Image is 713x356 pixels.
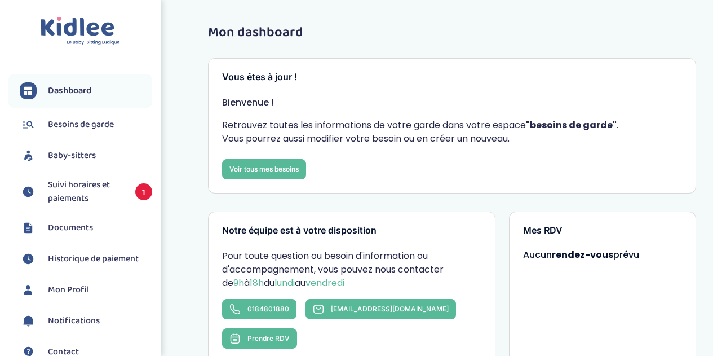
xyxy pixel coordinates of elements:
[20,183,37,200] img: suivihoraire.svg
[20,219,37,236] img: documents.svg
[274,276,295,289] span: lundi
[250,276,264,289] span: 18h
[523,248,639,261] span: Aucun prévu
[48,252,139,266] span: Historique de paiement
[305,276,344,289] span: vendredi
[135,183,152,200] span: 1
[20,282,152,298] a: Mon Profil
[48,178,124,205] span: Suivi horaires et paiements
[233,276,244,289] span: 9h
[20,313,152,329] a: Notifications
[222,118,682,146] p: Retrouvez toutes les informations de votre garde dans votre espace . Vous pourrez aussi modifier ...
[20,147,37,164] img: babysitters.svg
[208,25,696,40] h1: Mon dashboard
[48,283,89,297] span: Mon Profil
[48,314,100,328] span: Notifications
[20,116,37,133] img: besoin.svg
[20,313,37,329] img: notification.svg
[222,159,306,179] a: Voir tous mes besoins
[20,116,152,133] a: Besoins de garde
[305,299,456,319] a: [EMAIL_ADDRESS][DOMAIN_NAME]
[222,299,296,319] a: 0184801880
[222,96,682,109] p: Bienvenue !
[222,328,297,349] button: Prendre RDV
[20,82,152,99] a: Dashboard
[48,149,96,162] span: Baby-sitters
[552,248,613,261] strong: rendez-vous
[20,250,152,267] a: Historique de paiement
[48,118,114,131] span: Besoins de garde
[222,226,481,236] h3: Notre équipe est à votre disposition
[20,219,152,236] a: Documents
[222,72,682,82] h3: Vous êtes à jour !
[331,305,449,313] span: [EMAIL_ADDRESS][DOMAIN_NAME]
[41,17,120,46] img: logo.svg
[526,118,617,131] strong: "besoins de garde"
[20,178,152,205] a: Suivi horaires et paiements 1
[20,282,37,298] img: profil.svg
[222,249,481,290] p: Pour toute question ou besoin d'information ou d'accompagnement, vous pouvez nous contacter de à ...
[48,84,91,98] span: Dashboard
[20,82,37,99] img: dashboard.svg
[20,147,152,164] a: Baby-sitters
[247,305,289,313] span: 0184801880
[523,226,682,236] h3: Mes RDV
[20,250,37,267] img: suivihoraire.svg
[247,334,290,342] span: Prendre RDV
[48,221,93,235] span: Documents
